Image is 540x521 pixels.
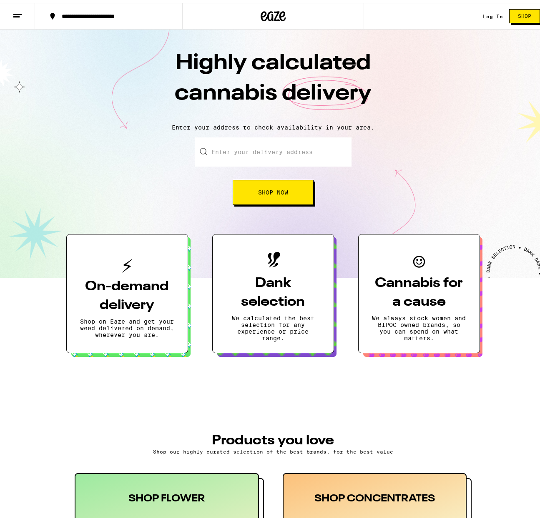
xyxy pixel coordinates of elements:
h3: Cannabis for a cause [372,271,466,309]
span: Shop [518,11,531,16]
span: Shop Now [258,187,288,192]
p: We calculated the best selection for any experience or price range. [226,312,320,339]
p: We always stock women and BIPOC owned brands, so you can spend on what matters. [372,312,466,339]
h3: PRODUCTS YOU LOVE [75,431,472,444]
h3: Dank selection [226,271,320,309]
p: Enter your address to check availability in your area. [8,121,538,128]
button: Dank selectionWe calculated the best selection for any experience or price range. [212,231,334,350]
button: Shop [509,6,540,20]
span: Hi. Need any help? [5,6,60,12]
button: Shop Now [233,177,314,202]
p: Shop on Eaze and get your weed delivered on demand, wherever you are. [80,315,174,335]
p: Shop our highly curated selection of the best brands, for the best value [75,446,472,451]
a: Log In [483,11,503,16]
button: On-demand deliveryShop on Eaze and get your weed delivered on demand, wherever you are. [66,231,188,350]
h1: Highly calculated cannabis delivery [127,45,419,115]
button: Cannabis for a causeWe always stock women and BIPOC owned brands, so you can spend on what matters. [358,231,480,350]
input: Enter your delivery address [195,135,352,164]
h3: On-demand delivery [80,274,174,312]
